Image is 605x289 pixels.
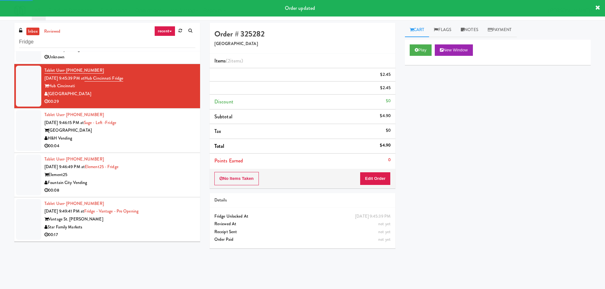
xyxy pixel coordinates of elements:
div: H&H Vending [44,135,195,142]
span: [DATE] 9:46:15 PM at [44,120,84,126]
a: Payment [483,23,517,37]
span: Subtotal [214,113,232,120]
a: Cart [405,23,429,37]
div: Receipt Sent [214,228,391,236]
div: [GEOGRAPHIC_DATA] [44,127,195,135]
a: Flags [429,23,456,37]
span: · [PHONE_NUMBER] [64,112,104,118]
span: · [PHONE_NUMBER] [64,200,104,207]
span: Tax [214,128,221,135]
a: reviewed [43,28,62,36]
div: Star Family Markets [44,223,195,231]
div: [DATE] 9:45:39 PM [355,213,391,220]
div: Fridge Unlocked At [214,213,391,220]
li: Tablet User· [PHONE_NUMBER][DATE] 9:49:41 PM atFridge - Vantage - Pre OpeningVantage St. [PERSON_... [14,197,200,242]
div: $2.45 [380,84,391,92]
div: 00:08 [44,187,195,194]
h5: [GEOGRAPHIC_DATA] [214,42,391,46]
span: not yet [378,221,391,227]
input: Search vision orders [19,36,195,48]
a: Notes [456,23,483,37]
button: No Items Taken [214,172,259,185]
li: Tablet User· [PHONE_NUMBER][DATE] 9:46:49 PM atElement25 - FridgeElement25Fountain City Vending00:08 [14,153,200,197]
span: (2 ) [226,57,243,64]
span: [DATE] 9:45:39 PM at [44,75,84,81]
a: Tablet User· [PHONE_NUMBER] [44,112,104,118]
div: $4.90 [380,141,391,149]
span: · [PHONE_NUMBER] [64,67,104,73]
span: Order updated [285,4,315,12]
div: 0 [388,156,391,164]
div: [GEOGRAPHIC_DATA] [44,90,195,98]
div: $4.90 [380,112,391,120]
a: recent [154,26,175,36]
div: 00:29 [44,98,195,106]
div: $2.45 [380,71,391,79]
span: [DATE] 9:49:41 PM at [44,208,84,214]
li: Tablet User· [PHONE_NUMBER][DATE] 9:45:39 PM atHub Cincinnati FridgeHub Cincinnati[GEOGRAPHIC_DAT... [14,64,200,108]
a: Sage - Left -Fridge [84,120,116,126]
div: Fountain City Vending [44,179,195,187]
div: Element25 [44,171,195,179]
span: [DATE] 9:46:49 PM at [44,164,85,170]
span: Discount [214,98,233,105]
div: $0 [386,97,391,105]
a: inbox [26,28,39,36]
div: 00:04 [44,142,195,150]
span: · [PHONE_NUMBER] [64,156,104,162]
span: not yet [378,236,391,242]
a: Hub Cincinnati Fridge [84,75,123,82]
div: Reviewed At [214,220,391,228]
span: Total [214,142,225,150]
div: Order Paid [214,236,391,244]
li: Tablet User· [PHONE_NUMBER][DATE] 9:52:51 PM atFridge - BuildingThe Station Out BuildingGood Neig... [14,242,200,286]
a: Element25 - Fridge [85,164,118,170]
span: Points Earned [214,157,243,164]
a: Fridge - Vantage - Pre Opening [84,208,138,214]
h4: Order # 325282 [214,30,391,38]
div: $0 [386,127,391,135]
div: 00:17 [44,231,195,239]
div: Details [214,196,391,204]
button: New Window [435,44,473,56]
a: Tablet User· [PHONE_NUMBER] [44,156,104,162]
span: Items [214,57,243,64]
button: Edit Order [360,172,391,185]
div: Hub Cincinnati [44,82,195,90]
ng-pluralize: items [230,57,242,64]
li: Tablet User· [PHONE_NUMBER][DATE] 9:46:15 PM atSage - Left -Fridge[GEOGRAPHIC_DATA]H&H Vending00:04 [14,108,200,153]
button: Play [410,44,432,56]
div: Vantage St. [PERSON_NAME] [44,215,195,223]
a: Tablet User· [PHONE_NUMBER] [44,67,104,74]
a: Tablet User· [PHONE_NUMBER] [44,200,104,207]
span: not yet [378,229,391,235]
div: Unknown [44,53,195,61]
